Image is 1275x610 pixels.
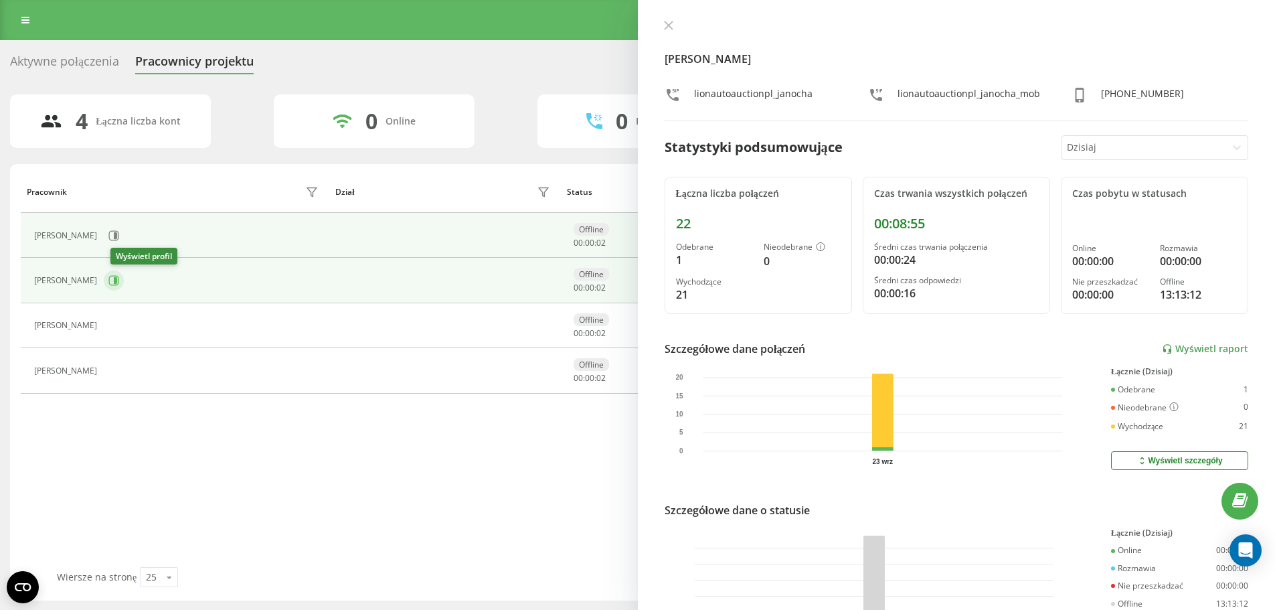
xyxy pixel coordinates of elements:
div: 13:13:12 [1160,287,1237,303]
div: Wychodzące [676,277,753,287]
div: Pracownicy projektu [135,54,254,75]
div: [PERSON_NAME] [34,276,100,285]
div: : : [574,283,606,293]
span: 02 [596,327,606,339]
text: 10 [675,410,683,418]
a: Wyświetl raport [1162,344,1248,355]
div: 25 [146,570,157,584]
div: Szczegółowe dane o statusie [665,502,810,518]
div: 0 [1244,402,1248,413]
div: 0 [616,108,628,134]
div: Statystyki podsumowujące [665,137,843,157]
div: 00:00:00 [1160,253,1237,269]
div: 4 [76,108,88,134]
div: Status [567,187,592,197]
span: 02 [596,237,606,248]
div: Rozmawiają [636,116,689,127]
div: [PERSON_NAME] [34,321,100,330]
div: 0 [764,253,841,269]
div: Wychodzące [1111,422,1163,431]
div: Open Intercom Messenger [1229,534,1262,566]
h4: [PERSON_NAME] [665,51,1249,67]
div: Odebrane [676,242,753,252]
div: Aktywne połączenia [10,54,119,75]
div: 13:13:12 [1216,599,1248,609]
div: Offline [574,313,609,326]
div: Średni czas trwania połączenia [874,242,1039,252]
button: Open CMP widget [7,571,39,603]
div: 00:00:00 [1072,253,1149,269]
div: Offline [1160,277,1237,287]
text: 5 [679,429,683,437]
span: Wiersze na stronę [57,570,137,583]
div: Online [386,116,416,127]
text: 0 [679,447,683,455]
div: Rozmawia [1160,244,1237,253]
div: 0 [365,108,377,134]
span: 00 [585,372,594,384]
div: [PHONE_NUMBER] [1101,87,1184,106]
div: 00:00:24 [874,252,1039,268]
text: 15 [675,392,683,400]
div: : : [574,374,606,383]
div: 1 [1244,385,1248,394]
div: 00:00:00 [1216,564,1248,573]
div: Łącznie (Dzisiaj) [1111,528,1248,538]
span: 00 [574,327,583,339]
div: lionautoauctionpl_janocha [694,87,813,106]
div: Online [1111,546,1142,555]
div: Łączna liczba połączeń [676,188,841,200]
span: 00 [585,282,594,293]
div: Łącznie (Dzisiaj) [1111,367,1248,376]
button: Wyświetl szczegóły [1111,451,1248,470]
div: Łączna liczba kont [96,116,180,127]
span: 00 [585,327,594,339]
div: Wyświetl profil [110,248,177,264]
div: Średni czas odpowiedzi [874,276,1039,285]
div: Rozmawia [1111,564,1156,573]
div: Czas pobytu w statusach [1072,188,1237,200]
span: 02 [596,372,606,384]
div: : : [574,329,606,338]
div: Czas trwania wszystkich połączeń [874,188,1039,200]
div: [PERSON_NAME] [34,366,100,376]
span: 00 [574,237,583,248]
div: 00:00:00 [1072,287,1149,303]
div: Wyświetl szczegóły [1136,455,1222,466]
div: 1 [676,252,753,268]
div: Nie przeszkadzać [1072,277,1149,287]
div: 00:00:16 [874,285,1039,301]
div: Nieodebrane [764,242,841,253]
span: 00 [574,372,583,384]
div: : : [574,238,606,248]
div: Dział [335,187,354,197]
div: Nie przeszkadzać [1111,581,1183,591]
div: Offline [1111,599,1142,609]
div: 21 [1239,422,1248,431]
div: Online [1072,244,1149,253]
div: Offline [574,358,609,371]
text: 20 [675,374,683,381]
div: Offline [574,223,609,236]
div: Szczegółowe dane połączeń [665,341,806,357]
text: 23 wrz [872,458,893,465]
span: 00 [574,282,583,293]
div: Nieodebrane [1111,402,1179,413]
div: 00:08:55 [874,216,1039,232]
span: 00 [585,237,594,248]
div: Offline [574,268,609,281]
div: Pracownik [27,187,67,197]
div: 22 [676,216,841,232]
div: 00:00:00 [1216,546,1248,555]
div: lionautoauctionpl_janocha_mob [898,87,1040,106]
div: 21 [676,287,753,303]
div: [PERSON_NAME] [34,231,100,240]
span: 02 [596,282,606,293]
div: 00:00:00 [1216,581,1248,591]
div: Odebrane [1111,385,1155,394]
